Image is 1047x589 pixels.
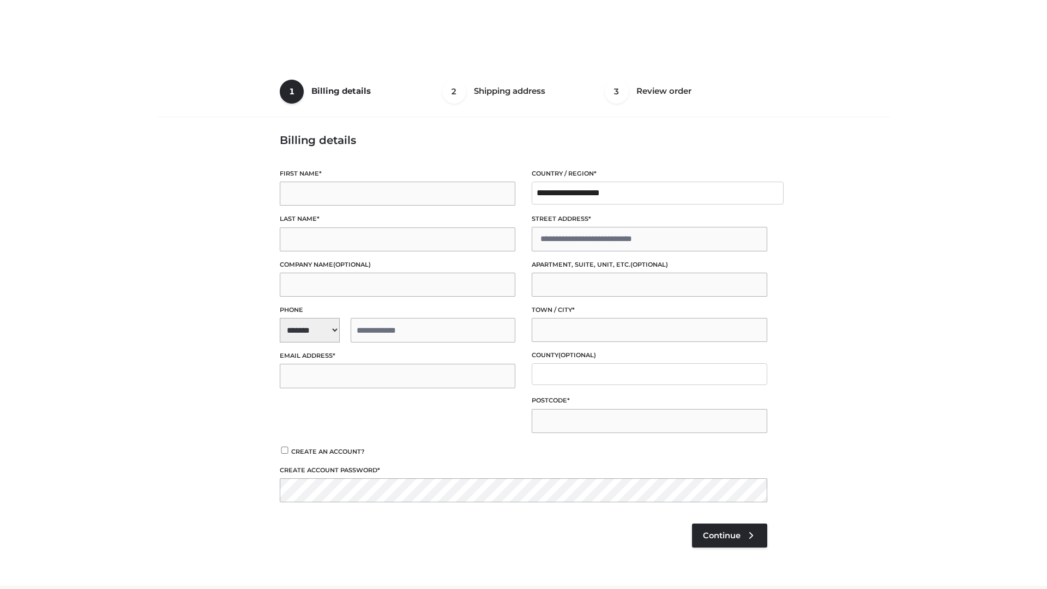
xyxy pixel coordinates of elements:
span: Shipping address [474,86,545,96]
span: Continue [703,531,741,540]
label: Email address [280,351,515,361]
span: 3 [605,80,629,104]
label: Street address [532,214,767,224]
span: (optional) [558,351,596,359]
label: Company name [280,260,515,270]
span: 2 [442,80,466,104]
span: 1 [280,80,304,104]
h3: Billing details [280,134,767,147]
span: Review order [636,86,691,96]
span: Create an account? [291,448,365,455]
span: (optional) [333,261,371,268]
label: Create account password [280,465,767,476]
span: (optional) [630,261,668,268]
a: Continue [692,524,767,548]
label: Postcode [532,395,767,406]
label: Last name [280,214,515,224]
label: Town / City [532,305,767,315]
label: Country / Region [532,169,767,179]
label: County [532,350,767,360]
label: Apartment, suite, unit, etc. [532,260,767,270]
span: Billing details [311,86,371,96]
label: First name [280,169,515,179]
label: Phone [280,305,515,315]
input: Create an account? [280,447,290,454]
